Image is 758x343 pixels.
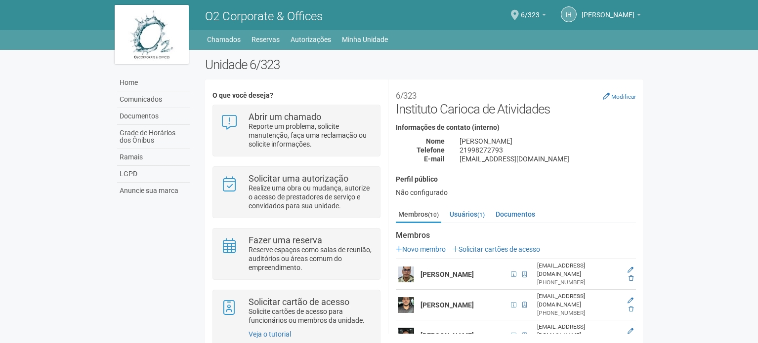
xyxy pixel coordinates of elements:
span: 6/323 [521,1,540,19]
strong: E-mail [424,155,445,163]
a: Editar membro [628,267,633,273]
strong: Abrir um chamado [249,112,321,122]
div: [PHONE_NUMBER] [537,309,620,317]
a: Comunicados [117,91,190,108]
a: IH [561,6,577,22]
a: Documentos [493,207,538,222]
a: Chamados [207,33,241,46]
small: (10) [428,211,439,218]
a: Minha Unidade [342,33,388,46]
a: Modificar [603,92,636,100]
a: Usuários(1) [447,207,487,222]
p: Reporte um problema, solicite manutenção, faça uma reclamação ou solicite informações. [249,122,373,149]
div: [EMAIL_ADDRESS][DOMAIN_NAME] [537,323,620,340]
a: Reservas [252,33,280,46]
a: Grade de Horários dos Ônibus [117,125,190,149]
a: Veja o tutorial [249,330,291,338]
small: Modificar [611,93,636,100]
p: Solicite cartões de acesso para funcionários ou membros da unidade. [249,307,373,325]
span: Cartão de acesso ativo [519,269,530,280]
a: Excluir membro [629,275,633,282]
a: LGPD [117,166,190,183]
div: [PHONE_NUMBER] [537,278,620,287]
a: Editar membro [628,328,633,335]
p: Reserve espaços como salas de reunião, auditórios ou áreas comum do empreendimento. [249,245,373,272]
h2: Unidade 6/323 [205,57,643,72]
a: Anuncie sua marca [117,183,190,199]
h4: Perfil público [396,176,636,183]
span: Igor Henrique Texeira [582,1,634,19]
strong: [PERSON_NAME] [421,301,474,309]
strong: Solicitar uma autorização [249,173,348,184]
span: O2 Corporate & Offices [205,9,323,23]
a: Documentos [117,108,190,125]
strong: Solicitar cartão de acesso [249,297,349,307]
h2: Instituto Carioca de Atividades [396,87,636,116]
span: CPF 127.962.667-45 [508,300,519,310]
span: CPF 151.078.157-90 [508,269,519,280]
a: Editar membro [628,297,633,304]
strong: Nome [426,137,445,145]
a: Fazer uma reserva Reserve espaços como salas de reunião, auditórios ou áreas comum do empreendime... [220,236,372,272]
strong: [PERSON_NAME] [421,270,474,278]
div: [EMAIL_ADDRESS][DOMAIN_NAME] [452,154,643,163]
a: Abrir um chamado Reporte um problema, solicite manutenção, faça uma reclamação ou solicite inform... [220,113,372,149]
a: [PERSON_NAME] [582,12,641,20]
a: Ramais [117,149,190,166]
h4: Informações de contato (interno) [396,124,636,131]
a: Solicitar uma autorização Realize uma obra ou mudança, autorize o acesso de prestadores de serviç... [220,174,372,210]
h4: O que você deseja? [212,92,380,99]
span: Cartão de acesso ativo [519,330,530,341]
strong: Membros [396,231,636,240]
small: (1) [477,211,485,218]
div: [EMAIL_ADDRESS][DOMAIN_NAME] [537,292,620,309]
span: Cartão de acesso ativo [519,300,530,310]
img: user.png [398,297,414,313]
a: 6/323 [521,12,546,20]
small: 6/323 [396,91,417,101]
div: 21998272793 [452,146,643,154]
strong: Telefone [417,146,445,154]
a: Membros(10) [396,207,441,223]
strong: [PERSON_NAME] [421,332,474,340]
div: Não configurado [396,188,636,197]
div: [PERSON_NAME] [452,137,643,146]
a: Home [117,75,190,91]
a: Novo membro [396,245,446,253]
strong: Fazer uma reserva [249,235,322,245]
div: [EMAIL_ADDRESS][DOMAIN_NAME] [537,262,620,278]
p: Realize uma obra ou mudança, autorize o acesso de prestadores de serviço e convidados para sua un... [249,184,373,210]
img: user.png [398,267,414,282]
a: Excluir membro [629,305,633,312]
img: logo.jpg [115,5,189,64]
span: CPF 126.224.347-58 [508,330,519,341]
a: Solicitar cartão de acesso Solicite cartões de acesso para funcionários ou membros da unidade. [220,298,372,325]
a: Solicitar cartões de acesso [452,245,540,253]
a: Autorizações [291,33,331,46]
